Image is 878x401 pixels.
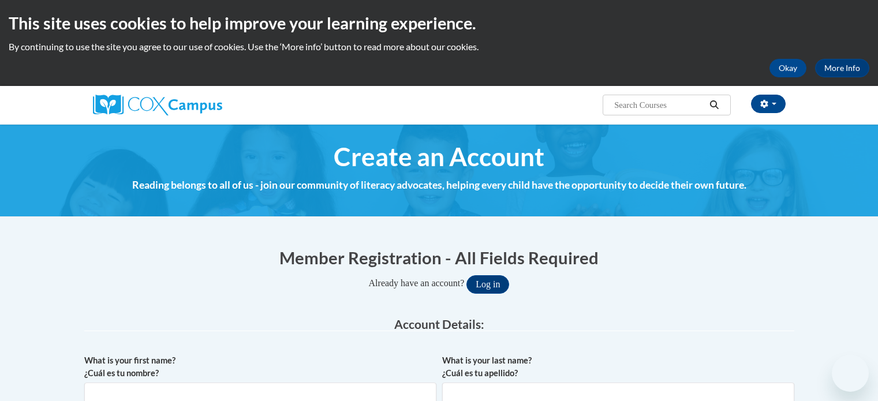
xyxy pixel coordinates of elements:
button: Account Settings [751,95,786,113]
iframe: Button to launch messaging window [832,355,869,392]
span: Already have an account? [369,278,465,288]
button: Search [705,98,723,112]
h2: This site uses cookies to help improve your learning experience. [9,12,869,35]
button: Log in [466,275,509,294]
span: Create an Account [334,141,544,172]
button: Okay [769,59,806,77]
label: What is your last name? ¿Cuál es tu apellido? [442,354,794,380]
a: More Info [815,59,869,77]
p: By continuing to use the site you agree to our use of cookies. Use the ‘More info’ button to read... [9,40,869,53]
label: What is your first name? ¿Cuál es tu nombre? [84,354,436,380]
h4: Reading belongs to all of us - join our community of literacy advocates, helping every child have... [84,178,794,193]
img: Cox Campus [93,95,222,115]
input: Search Courses [613,98,705,112]
span: Account Details: [394,317,484,331]
h1: Member Registration - All Fields Required [84,246,794,269]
